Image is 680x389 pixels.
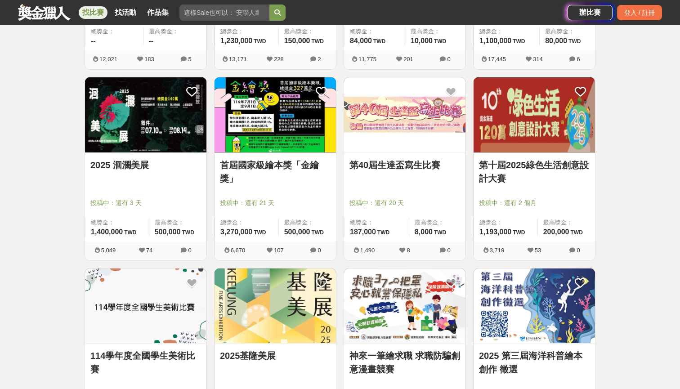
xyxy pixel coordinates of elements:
[434,38,446,45] span: TWD
[254,38,266,45] span: TWD
[344,268,465,344] img: Cover Image
[318,247,321,254] span: 0
[617,5,662,20] div: 登入 / 註冊
[85,77,206,152] img: Cover Image
[344,77,465,152] img: Cover Image
[144,56,154,63] span: 183
[349,349,460,376] a: 神來一筆繪求職 求職防騙創意漫畫競賽
[447,247,450,254] span: 0
[350,37,372,45] span: 84,000
[284,228,310,236] span: 500,000
[490,247,505,254] span: 3,719
[474,268,595,344] img: Cover Image
[577,247,580,254] span: 0
[149,27,201,36] span: 最高獎金：
[90,198,201,208] span: 投稿中：還有 3 天
[349,198,460,208] span: 投稿中：還有 20 天
[146,247,152,254] span: 74
[284,27,331,36] span: 最高獎金：
[479,158,590,185] a: 第十屆2025綠色生活創意設計大賽
[220,198,331,208] span: 投稿中：還有 21 天
[220,27,273,36] span: 總獎金：
[479,198,590,208] span: 投稿中：還有 2 個月
[91,27,138,36] span: 總獎金：
[344,77,465,153] a: Cover Image
[350,218,403,227] span: 總獎金：
[377,229,389,236] span: TWD
[474,77,595,153] a: Cover Image
[533,56,543,63] span: 314
[447,56,450,63] span: 0
[407,247,410,254] span: 8
[513,38,525,45] span: TWD
[155,228,181,236] span: 500,000
[79,6,107,19] a: 找比賽
[91,218,143,227] span: 總獎金：
[411,37,433,45] span: 10,000
[215,77,336,153] a: Cover Image
[479,37,511,45] span: 1,100,000
[350,27,399,36] span: 總獎金：
[545,27,590,36] span: 最高獎金：
[543,228,569,236] span: 200,000
[312,38,324,45] span: TWD
[91,37,96,45] span: --
[215,77,336,152] img: Cover Image
[231,247,246,254] span: 6,670
[124,229,136,236] span: TWD
[568,38,581,45] span: TWD
[274,247,284,254] span: 107
[479,349,590,376] a: 2025 第三屆海洋科普繪本創作 徵選
[415,228,433,236] span: 8,000
[90,349,201,376] a: 114學年度全國學生美術比賽
[358,56,376,63] span: 11,775
[318,56,321,63] span: 2
[220,158,331,185] a: 首屆國家級繪本獎「金繪獎」
[101,247,116,254] span: 5,049
[312,229,324,236] span: TWD
[155,218,201,227] span: 最高獎金：
[479,218,532,227] span: 總獎金：
[350,228,376,236] span: 187,000
[220,37,252,45] span: 1,230,000
[535,247,541,254] span: 53
[274,56,284,63] span: 228
[577,56,580,63] span: 6
[99,56,117,63] span: 12,021
[188,56,191,63] span: 5
[91,228,123,236] span: 1,400,000
[360,247,375,254] span: 1,490
[149,37,154,45] span: --
[571,229,583,236] span: TWD
[182,229,194,236] span: TWD
[220,218,273,227] span: 總獎金：
[403,56,413,63] span: 201
[479,27,534,36] span: 總獎金：
[479,228,511,236] span: 1,193,000
[284,218,331,227] span: 最高獎金：
[545,37,567,45] span: 80,000
[220,349,331,362] a: 2025基隆美展
[85,77,206,153] a: Cover Image
[215,268,336,344] img: Cover Image
[568,5,613,20] a: 辦比賽
[188,247,191,254] span: 0
[111,6,140,19] a: 找活動
[90,158,201,172] a: 2025 洄瀾美展
[284,37,310,45] span: 150,000
[143,6,172,19] a: 作品集
[513,229,525,236] span: TWD
[488,56,506,63] span: 17,445
[373,38,385,45] span: TWD
[349,158,460,172] a: 第40屆生達盃寫生比賽
[220,228,252,236] span: 3,270,000
[254,229,266,236] span: TWD
[85,268,206,344] img: Cover Image
[415,218,460,227] span: 最高獎金：
[474,77,595,152] img: Cover Image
